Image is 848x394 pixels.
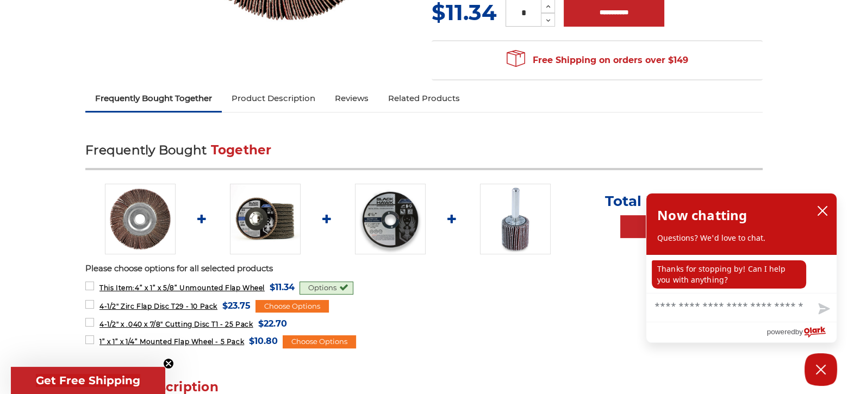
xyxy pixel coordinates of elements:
[300,282,353,295] div: Options
[605,192,735,210] p: Total Price:
[99,284,135,292] strong: This Item:
[507,49,688,71] span: Free Shipping on orders over $149
[805,353,837,386] button: Close Chatbox
[814,203,831,219] button: close chatbox
[85,262,763,275] p: Please choose options for all selected products
[657,204,747,226] h2: Now chatting
[258,316,287,331] span: $22.70
[766,322,837,342] a: Powered by Olark
[620,215,721,238] a: Add to Cart
[270,280,295,295] span: $11.34
[99,302,217,310] span: 4-1/2" Zirc Flap Disc T29 - 10 Pack
[211,142,272,158] span: Together
[85,86,222,110] a: Frequently Bought Together
[378,86,470,110] a: Related Products
[222,298,251,313] span: $23.75
[766,325,795,339] span: powered
[646,255,837,293] div: chat
[36,374,140,387] span: Get Free Shipping
[222,86,325,110] a: Product Description
[99,320,253,328] span: 4-1/2" x .040 x 7/8" Cutting Disc T1 - 25 Pack
[687,192,735,210] span: $68.59
[105,184,176,254] img: 4" x 1" x 5/8" aluminum oxide unmounted flap wheel
[283,335,356,348] div: Choose Options
[99,284,265,292] span: 4” x 1” x 5/8” Unmounted Flap Wheel
[249,334,278,348] span: $10.80
[163,358,174,369] button: Close teaser
[255,300,329,313] div: Choose Options
[646,193,837,343] div: olark chatbox
[85,142,207,158] span: Frequently Bought
[652,260,806,289] p: Thanks for stopping by! Can I help you with anything?
[795,325,803,339] span: by
[325,86,378,110] a: Reviews
[657,233,826,243] p: Questions? We'd love to chat.
[99,337,244,346] span: 1” x 1” x 1/4” Mounted Flap Wheel - 5 Pack
[809,297,837,322] button: Send message
[11,367,165,394] div: Get Free ShippingClose teaser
